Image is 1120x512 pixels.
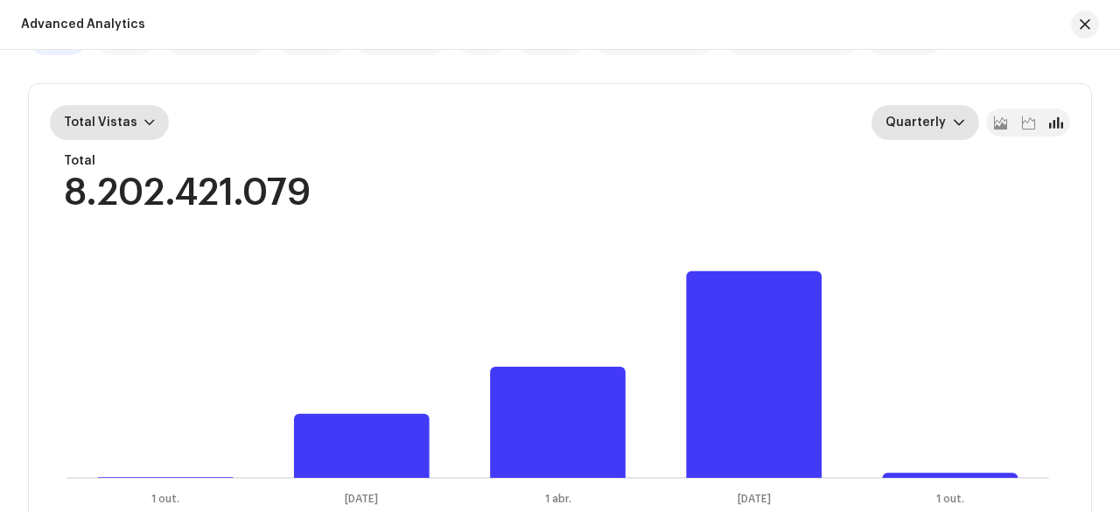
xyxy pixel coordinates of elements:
text: 1 abr. [545,494,571,504]
div: Total [64,154,311,168]
span: Quarterly [885,105,953,140]
text: [DATE] [738,494,771,505]
div: dropdown trigger [953,105,965,140]
text: 1 out. [936,494,964,504]
text: [DATE] [345,494,378,505]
